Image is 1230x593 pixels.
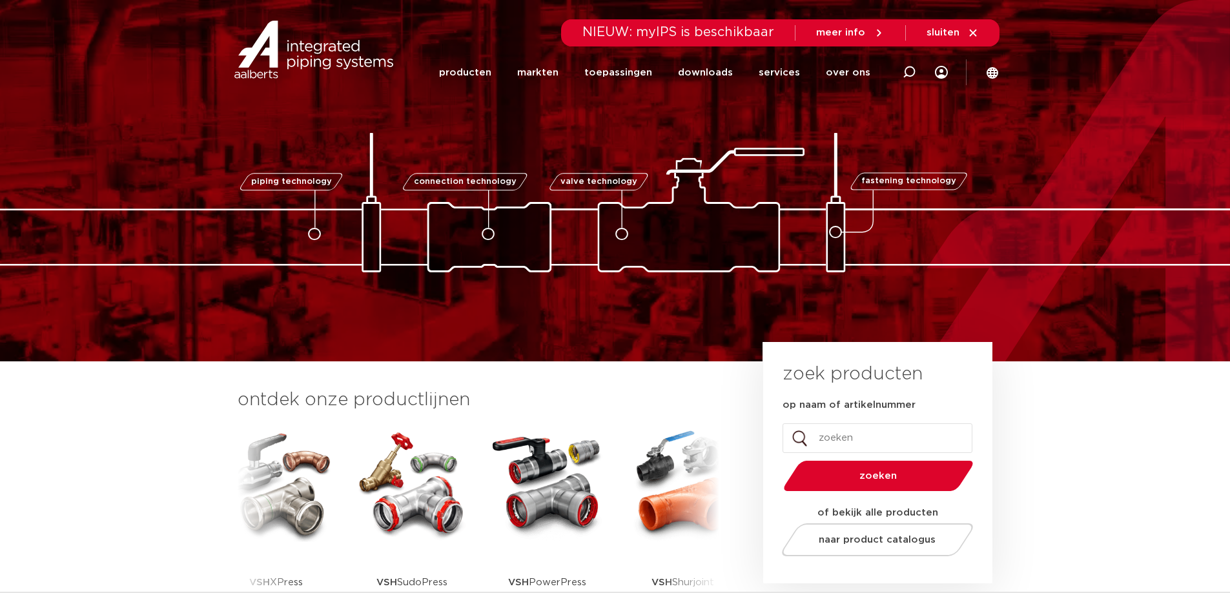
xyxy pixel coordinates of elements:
div: my IPS [935,46,948,99]
span: connection technology [413,177,516,186]
h3: zoek producten [783,361,923,387]
a: over ons [826,46,870,99]
a: producten [439,46,491,99]
strong: VSH [376,578,397,587]
a: sluiten [927,27,979,39]
span: sluiten [927,28,959,37]
h3: ontdek onze productlijnen [238,387,719,413]
nav: Menu [439,46,870,99]
span: valve technology [560,177,637,186]
strong: VSH [508,578,529,587]
span: fastening technology [861,177,956,186]
a: toepassingen [584,46,652,99]
span: zoeken [817,471,940,481]
a: markten [517,46,559,99]
a: services [759,46,800,99]
a: naar product catalogus [778,523,976,556]
button: zoeken [778,459,978,492]
span: meer info [816,28,865,37]
strong: VSH [249,578,270,587]
strong: of bekijk alle producten [817,508,938,518]
a: downloads [678,46,733,99]
label: op naam of artikelnummer [783,399,916,412]
strong: VSH [651,578,672,587]
input: zoeken [783,423,972,453]
span: naar product catalogus [819,535,936,545]
a: meer info [816,27,885,39]
span: NIEUW: myIPS is beschikbaar [582,26,774,39]
span: piping technology [251,177,332,186]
